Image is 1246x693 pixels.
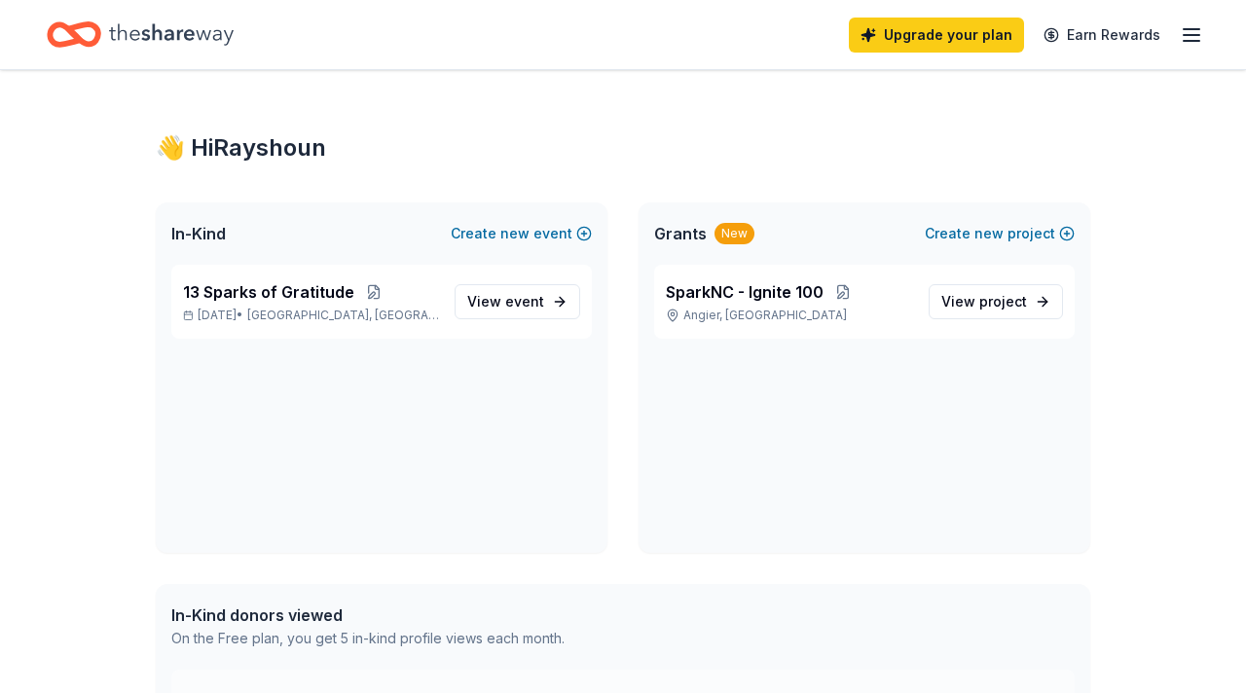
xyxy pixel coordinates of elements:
[451,222,592,245] button: Createnewevent
[941,290,1027,313] span: View
[654,222,707,245] span: Grants
[467,290,544,313] span: View
[156,132,1090,164] div: 👋 Hi Rayshoun
[849,18,1024,53] a: Upgrade your plan
[979,293,1027,310] span: project
[171,222,226,245] span: In-Kind
[183,280,354,304] span: 13 Sparks of Gratitude
[505,293,544,310] span: event
[455,284,580,319] a: View event
[666,308,913,323] p: Angier, [GEOGRAPHIC_DATA]
[183,308,439,323] p: [DATE] •
[171,603,565,627] div: In-Kind donors viewed
[715,223,754,244] div: New
[171,627,565,650] div: On the Free plan, you get 5 in-kind profile views each month.
[500,222,530,245] span: new
[47,12,234,57] a: Home
[666,280,824,304] span: SparkNC - Ignite 100
[974,222,1004,245] span: new
[1032,18,1172,53] a: Earn Rewards
[247,308,439,323] span: [GEOGRAPHIC_DATA], [GEOGRAPHIC_DATA]
[929,284,1063,319] a: View project
[925,222,1075,245] button: Createnewproject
